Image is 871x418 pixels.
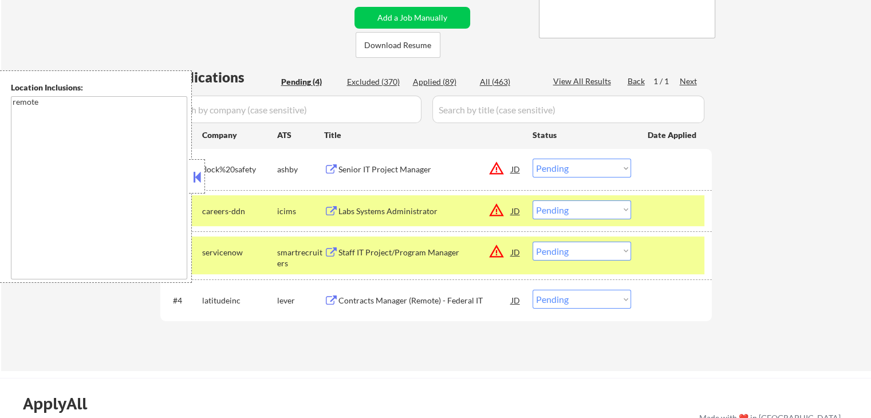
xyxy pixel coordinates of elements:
div: Date Applied [648,129,698,141]
div: latitudeinc [202,295,277,306]
div: Company [202,129,277,141]
div: Applied (89) [413,76,470,88]
input: Search by title (case sensitive) [432,96,704,123]
div: Labs Systems Administrator [338,206,511,217]
div: #4 [173,295,193,306]
button: Add a Job Manually [354,7,470,29]
div: All (463) [480,76,537,88]
div: View All Results [553,76,614,87]
button: warning_amber [488,202,505,218]
div: icims [277,206,324,217]
div: ashby [277,164,324,175]
div: Applications [164,70,277,84]
div: Senior IT Project Manager [338,164,511,175]
button: warning_amber [488,160,505,176]
div: Staff IT Project/Program Manager [338,247,511,258]
div: Location Inclusions: [11,82,187,93]
div: Contracts Manager (Remote) - Federal IT [338,295,511,306]
div: smartrecruiters [277,247,324,269]
div: JD [510,290,522,310]
button: Download Resume [356,32,440,58]
div: JD [510,242,522,262]
div: Back [628,76,646,87]
div: Next [680,76,698,87]
div: JD [510,200,522,221]
div: 1 / 1 [653,76,680,87]
div: JD [510,159,522,179]
div: lever [277,295,324,306]
div: flock%20safety [202,164,277,175]
input: Search by company (case sensitive) [164,96,421,123]
div: Pending (4) [281,76,338,88]
div: Title [324,129,522,141]
div: Status [533,124,631,145]
div: ApplyAll [23,394,100,413]
button: warning_amber [488,243,505,259]
div: servicenow [202,247,277,258]
div: Excluded (370) [347,76,404,88]
div: ATS [277,129,324,141]
div: careers-ddn [202,206,277,217]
